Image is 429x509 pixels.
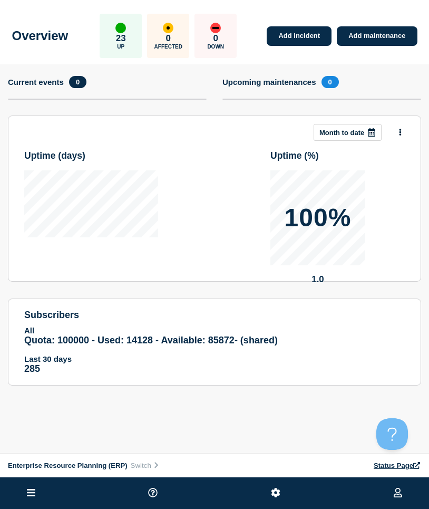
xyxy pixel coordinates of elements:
[319,129,364,137] p: Month to date
[117,44,124,50] p: Up
[12,28,69,43] h1: Overview
[24,150,85,161] h3: Uptime ( days )
[116,33,126,44] p: 23
[163,23,173,33] div: affected
[337,26,417,46] a: Add maintenance
[8,78,64,87] h4: Current events
[24,363,405,374] p: 285
[314,124,382,141] button: Month to date
[166,33,171,44] p: 0
[128,461,163,470] button: Switch
[8,462,128,469] span: Enterprise Resource Planning (ERP)
[321,76,339,88] span: 0
[285,205,352,231] p: 100%
[270,150,319,161] h3: Uptime ( % )
[24,354,405,363] p: Last 30 days
[24,335,278,345] span: Quota: 100000 - Used: 14128 - Available: 85872 - (shared)
[24,326,405,335] p: All
[213,33,218,44] p: 0
[376,418,408,450] iframe: Help Scout Beacon - Open
[154,44,182,50] p: Affected
[69,76,86,88] span: 0
[374,462,421,469] a: Status Page
[207,44,224,50] p: Down
[222,78,316,87] h4: Upcoming maintenances
[270,274,365,285] p: 1.0
[267,26,331,46] a: Add incident
[24,310,405,321] h4: subscribers
[115,23,126,33] div: up
[210,23,221,33] div: down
